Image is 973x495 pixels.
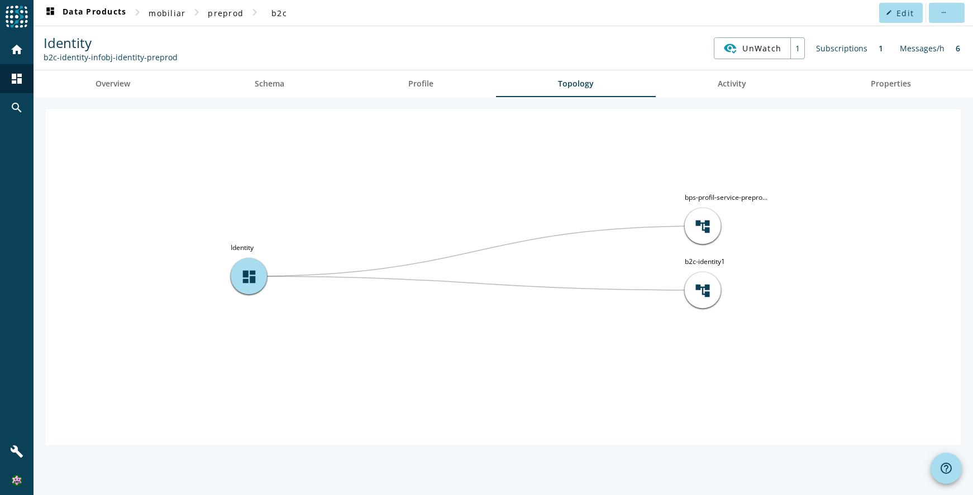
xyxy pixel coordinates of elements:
mat-icon: search [10,101,23,114]
mat-icon: edit [886,9,892,16]
mat-icon: dashboard [10,72,23,85]
span: Edit [896,8,914,18]
span: mobiliar [149,8,185,18]
button: preprod [203,3,248,23]
span: Profile [408,80,433,88]
span: Properties [871,80,911,88]
tspan: bps-profil-service-prepro... [685,193,767,202]
span: account_tree [694,218,711,234]
mat-icon: chevron_right [190,6,203,19]
span: Identity [44,33,92,52]
div: Kafka Topic: b2c-identity-infobj-identity-preprod [44,52,178,63]
span: Overview [96,80,130,88]
span: Data Products [44,6,126,20]
mat-icon: chevron_right [248,6,261,19]
span: b2c [271,8,287,18]
img: 3487413f3e4f654dbcb0139c4dc6a4cd [11,475,22,486]
mat-icon: more_horiz [940,9,946,16]
div: 1 [790,38,804,59]
span: Schema [255,80,284,88]
div: Subscriptions [810,37,873,59]
tspan: Identity [231,243,254,252]
span: account_tree [694,282,711,299]
button: Data Products [39,3,131,23]
span: Activity [718,80,746,88]
span: preprod [208,8,244,18]
div: 6 [950,37,966,59]
span: dashboard [241,268,257,285]
img: spoud-logo.svg [6,6,28,28]
button: Edit [879,3,923,23]
span: UnWatch [742,39,781,58]
mat-icon: chevron_right [131,6,144,19]
button: UnWatch [714,38,790,58]
div: Messages/h [894,37,950,59]
mat-icon: build [10,445,23,458]
button: mobiliar [144,3,190,23]
button: b2c [261,3,297,23]
mat-icon: home [10,43,23,56]
div: 1 [873,37,889,59]
mat-icon: help_outline [939,462,953,475]
tspan: b2c-identity1 [685,257,725,266]
span: Topology [558,80,594,88]
mat-icon: dashboard [44,6,57,20]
